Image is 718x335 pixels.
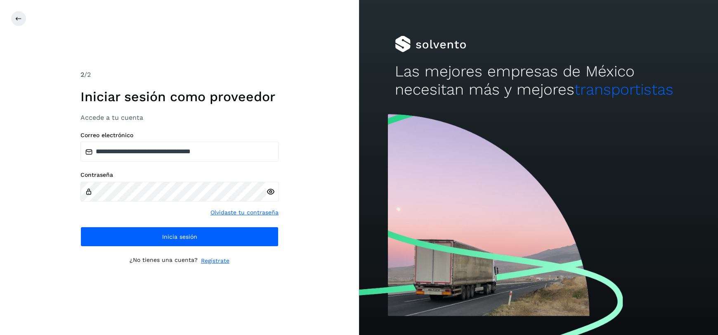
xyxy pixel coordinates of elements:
a: Regístrate [201,257,229,265]
h2: Las mejores empresas de México necesitan más y mejores [395,62,682,99]
span: 2 [80,71,84,78]
label: Contraseña [80,171,279,178]
span: Inicia sesión [162,234,197,240]
button: Inicia sesión [80,227,279,247]
a: Olvidaste tu contraseña [210,208,279,217]
label: Correo electrónico [80,132,279,139]
div: /2 [80,70,279,80]
span: transportistas [574,81,673,98]
h3: Accede a tu cuenta [80,114,279,121]
p: ¿No tienes una cuenta? [130,257,198,265]
h1: Iniciar sesión como proveedor [80,89,279,105]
